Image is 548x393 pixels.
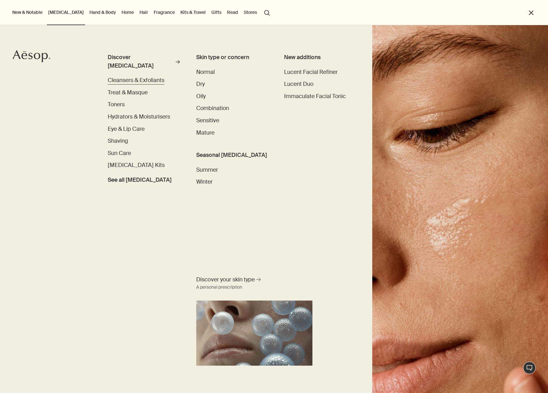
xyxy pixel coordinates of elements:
span: Sun Care [108,150,131,157]
div: Discover [MEDICAL_DATA] [108,53,174,70]
span: Cleansers & Exfoliants [108,77,164,84]
a: Sun Care [108,149,131,158]
a: [MEDICAL_DATA] [47,8,85,16]
span: Oily [196,93,206,100]
a: Discover your skin type A personal prescriptionSmall blue balloons floating around a face [195,274,314,366]
span: Hydrators & Moisturisers [108,113,170,120]
span: Lucent Duo [284,80,313,88]
h3: Seasonal [MEDICAL_DATA] [196,151,268,160]
button: Close the Menu [528,9,535,16]
a: Combination [196,104,229,113]
svg: Aesop [13,50,50,63]
a: Toners [108,101,125,109]
a: Discover [MEDICAL_DATA] [108,53,180,73]
span: Normal [196,69,215,76]
button: Stores [243,8,258,16]
button: Live Assistance [523,362,536,374]
span: Skin Care Kits [108,162,165,169]
span: Shaving [108,137,128,145]
a: Summer [196,166,218,174]
button: New & Notable [11,8,44,16]
a: Sensitive [196,117,219,125]
span: Summer [196,166,218,174]
span: Eye & Lip Care [108,125,145,133]
button: Open search [261,6,273,18]
a: Gifts [210,8,223,16]
a: See all [MEDICAL_DATA] [108,174,172,185]
a: Eye & Lip Care [108,125,145,134]
span: Combination [196,105,229,112]
a: Dry [196,80,205,89]
span: See all Skin Care [108,176,172,185]
span: Sensitive [196,117,219,124]
a: Kits & Travel [179,8,207,16]
a: [MEDICAL_DATA] Kits [108,161,165,170]
div: New additions [284,53,356,62]
a: Lucent Duo [284,80,313,89]
span: Discover your skin type [196,276,255,284]
img: Woman holding her face with her hands [372,25,548,393]
a: Hand & Body [88,8,117,16]
a: Cleansers & Exfoliants [108,76,164,85]
span: Immaculate Facial Tonic [284,93,346,100]
a: Home [120,8,135,16]
span: Winter [196,178,213,185]
a: Immaculate Facial Tonic [284,92,346,101]
a: Fragrance [152,8,176,16]
a: Winter [196,178,213,186]
a: Treat & Masque [108,89,148,97]
span: Treat & Masque [108,89,148,96]
a: Hair [138,8,149,16]
a: Oily [196,92,206,101]
h3: Skin type or concern [196,53,268,62]
span: Toners [108,101,125,108]
div: A personal prescription [196,284,242,291]
a: Read [226,8,239,16]
span: Lucent Facial Refiner [284,69,338,76]
a: Aesop [11,48,52,66]
a: Lucent Facial Refiner [284,68,338,77]
a: Hydrators & Moisturisers [108,113,170,121]
span: Dry [196,80,205,88]
span: Mature [196,129,214,136]
a: Shaving [108,137,128,146]
a: Normal [196,68,215,77]
a: Mature [196,129,214,137]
